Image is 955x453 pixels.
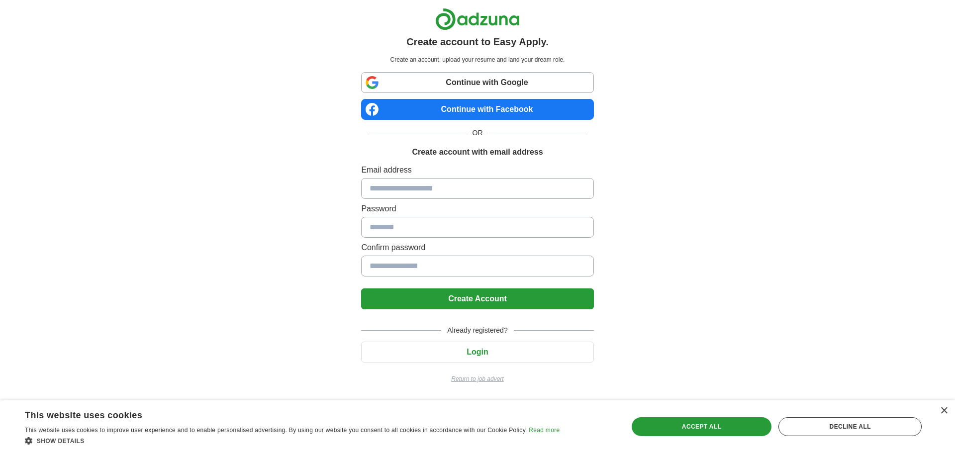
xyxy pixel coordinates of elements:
label: Password [361,203,593,215]
div: Decline all [778,417,922,436]
div: This website uses cookies [25,406,535,421]
button: Login [361,342,593,362]
h1: Create account to Easy Apply. [406,34,549,49]
span: OR [467,128,489,138]
label: Confirm password [361,242,593,254]
div: Show details [25,436,560,446]
a: Continue with Google [361,72,593,93]
img: Adzuna logo [435,8,520,30]
span: Show details [37,438,85,445]
h1: Create account with email address [412,146,543,158]
a: Login [361,348,593,356]
div: Close [940,407,948,415]
label: Email address [361,164,593,176]
span: Already registered? [441,325,513,336]
a: Read more, opens a new window [529,427,560,434]
span: This website uses cookies to improve user experience and to enable personalised advertising. By u... [25,427,527,434]
button: Create Account [361,288,593,309]
div: Accept all [632,417,772,436]
a: Continue with Facebook [361,99,593,120]
p: Create an account, upload your resume and land your dream role. [363,55,591,64]
a: Return to job advert [361,374,593,383]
